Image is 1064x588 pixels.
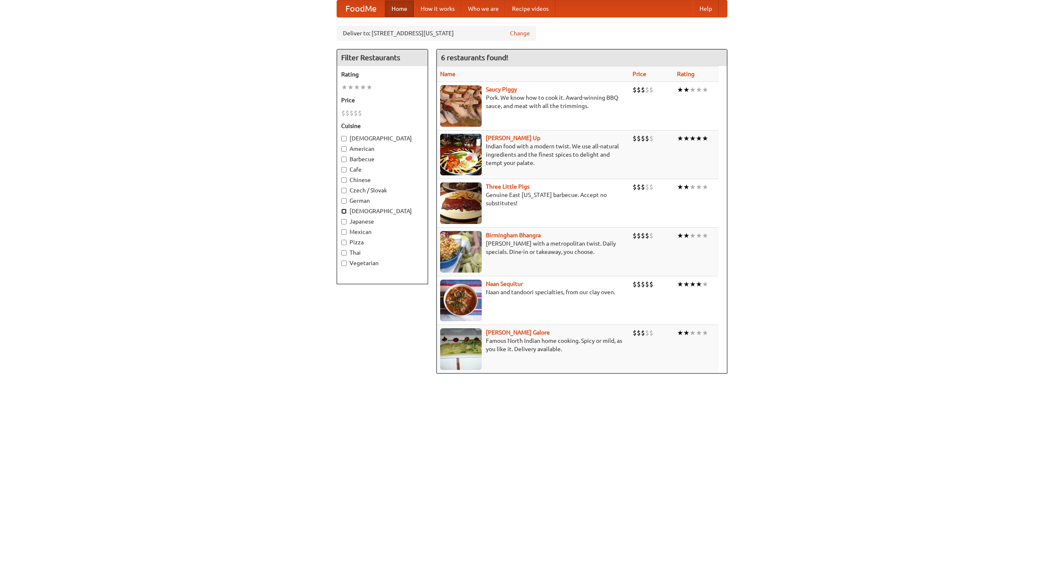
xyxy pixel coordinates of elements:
[341,229,347,235] input: Mexican
[440,93,626,110] p: Pork. We know how to cook it. Award-winning BBQ sauce, and meat with all the trimmings.
[510,29,530,37] a: Change
[641,182,645,192] li: $
[637,85,641,94] li: $
[341,228,424,236] label: Mexican
[341,146,347,152] input: American
[461,0,505,17] a: Who we are
[633,85,637,94] li: $
[341,197,424,205] label: German
[696,134,702,143] li: ★
[677,231,683,240] li: ★
[341,188,347,193] input: Czech / Slovak
[696,231,702,240] li: ★
[350,108,354,118] li: $
[385,0,414,17] a: Home
[341,177,347,183] input: Chinese
[341,209,347,214] input: [DEMOGRAPHIC_DATA]
[637,134,641,143] li: $
[649,328,653,337] li: $
[683,328,690,337] li: ★
[341,261,347,266] input: Vegetarian
[633,328,637,337] li: $
[337,26,536,41] div: Deliver to: [STREET_ADDRESS][US_STATE]
[341,96,424,104] h5: Price
[649,231,653,240] li: $
[440,288,626,296] p: Naan and tandoori specialties, from our clay oven.
[337,0,385,17] a: FoodMe
[440,280,482,321] img: naansequitur.jpg
[440,142,626,167] p: Indian food with a modern twist. We use all-natural ingredients and the finest spices to delight ...
[486,135,540,141] a: [PERSON_NAME] Up
[337,49,428,66] h4: Filter Restaurants
[341,207,424,215] label: [DEMOGRAPHIC_DATA]
[341,250,347,256] input: Thai
[486,86,517,93] a: Saucy Piggy
[486,183,530,190] b: Three Little Pigs
[677,328,683,337] li: ★
[645,280,649,289] li: $
[645,182,649,192] li: $
[440,239,626,256] p: [PERSON_NAME] with a metropolitan twist. Daily specials. Dine-in or takeaway, you choose.
[690,134,696,143] li: ★
[633,231,637,240] li: $
[354,83,360,92] li: ★
[633,134,637,143] li: $
[505,0,555,17] a: Recipe videos
[649,280,653,289] li: $
[440,85,482,127] img: saucy.jpg
[683,182,690,192] li: ★
[440,71,456,77] a: Name
[486,280,523,287] a: Naan Sequitur
[441,54,508,62] ng-pluralize: 6 restaurants found!
[440,328,482,370] img: currygalore.jpg
[354,108,358,118] li: $
[641,134,645,143] li: $
[677,85,683,94] li: ★
[440,337,626,353] p: Famous North Indian home cooking. Spicy or mild, as you like it. Delivery available.
[702,85,708,94] li: ★
[347,83,354,92] li: ★
[649,182,653,192] li: $
[366,83,372,92] li: ★
[440,191,626,207] p: Genuine East [US_STATE] barbecue. Accept no substitutes!
[683,231,690,240] li: ★
[341,238,424,246] label: Pizza
[641,280,645,289] li: $
[341,219,347,224] input: Japanese
[690,85,696,94] li: ★
[341,217,424,226] label: Japanese
[702,280,708,289] li: ★
[702,182,708,192] li: ★
[414,0,461,17] a: How it works
[690,231,696,240] li: ★
[341,176,424,184] label: Chinese
[645,231,649,240] li: $
[637,182,641,192] li: $
[696,182,702,192] li: ★
[341,122,424,130] h5: Cuisine
[649,134,653,143] li: $
[341,186,424,194] label: Czech / Slovak
[341,167,347,172] input: Cafe
[633,71,646,77] a: Price
[677,182,683,192] li: ★
[341,108,345,118] li: $
[486,329,550,336] a: [PERSON_NAME] Galore
[683,134,690,143] li: ★
[440,182,482,224] img: littlepigs.jpg
[702,231,708,240] li: ★
[696,280,702,289] li: ★
[341,240,347,245] input: Pizza
[440,231,482,273] img: bhangra.jpg
[645,134,649,143] li: $
[341,136,347,141] input: [DEMOGRAPHIC_DATA]
[690,328,696,337] li: ★
[702,134,708,143] li: ★
[486,232,541,239] a: Birmingham Bhangra
[645,328,649,337] li: $
[683,85,690,94] li: ★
